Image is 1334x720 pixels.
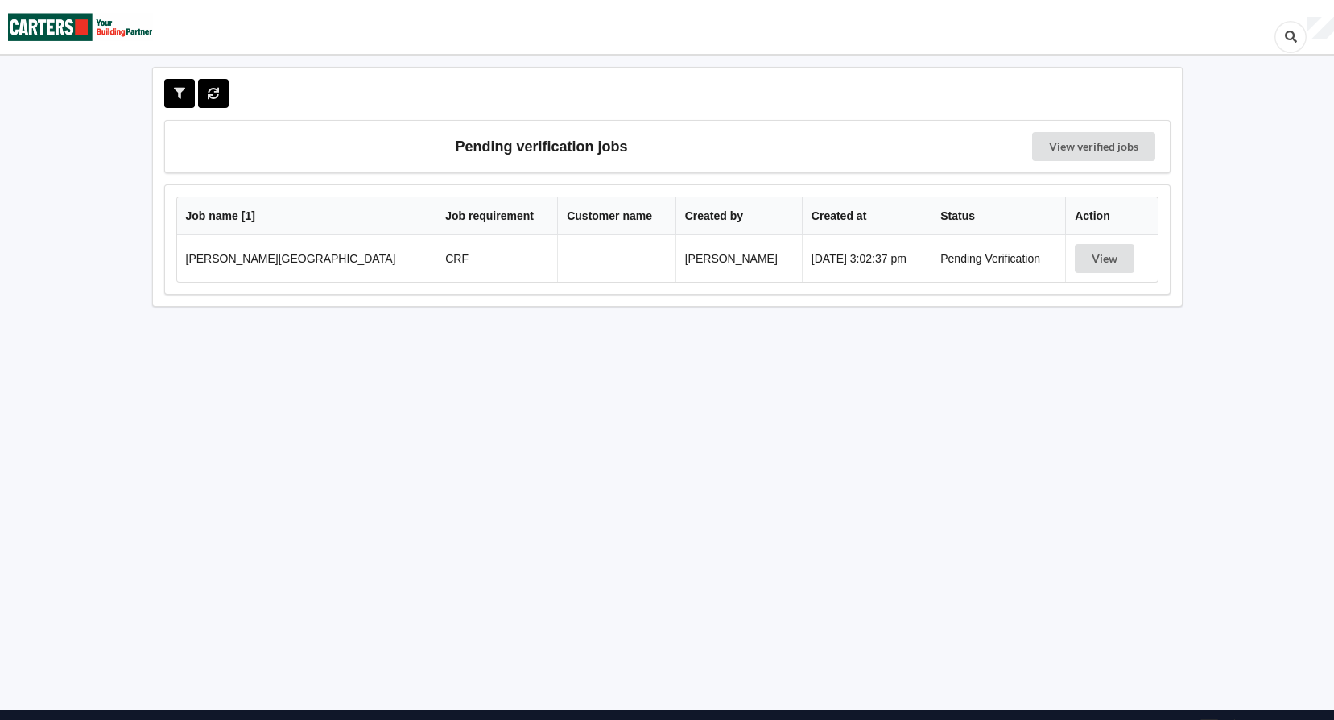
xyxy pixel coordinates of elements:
[8,1,153,53] img: Carters
[176,132,907,161] h3: Pending verification jobs
[802,235,931,282] td: [DATE] 3:02:37 pm
[802,197,931,235] th: Created at
[931,235,1065,282] td: Pending Verification
[177,235,436,282] td: [PERSON_NAME][GEOGRAPHIC_DATA]
[1065,197,1157,235] th: Action
[1032,132,1155,161] a: View verified jobs
[557,197,675,235] th: Customer name
[1075,244,1134,273] button: View
[675,197,802,235] th: Created by
[177,197,436,235] th: Job name [ 1 ]
[931,197,1065,235] th: Status
[436,197,557,235] th: Job requirement
[436,235,557,282] td: CRF
[1307,17,1334,39] div: User Profile
[1075,252,1138,265] a: View
[675,235,802,282] td: [PERSON_NAME]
